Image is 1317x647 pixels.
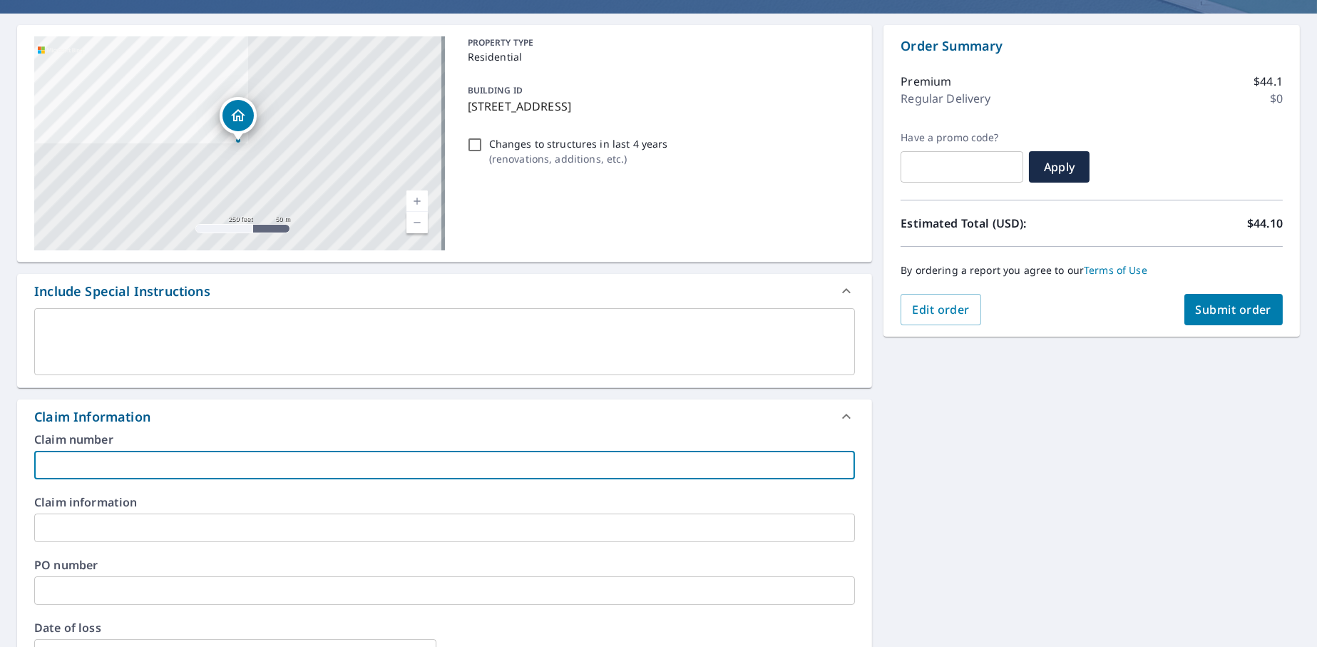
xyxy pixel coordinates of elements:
span: Edit order [912,302,970,317]
p: ( renovations, additions, etc. ) [489,151,668,166]
button: Submit order [1184,294,1283,325]
p: Regular Delivery [901,90,990,107]
p: Order Summary [901,36,1283,56]
button: Edit order [901,294,981,325]
div: Include Special Instructions [34,282,210,301]
p: Estimated Total (USD): [901,215,1092,232]
label: Claim number [34,434,855,445]
a: Current Level 17, Zoom Out [406,212,428,233]
a: Current Level 17, Zoom In [406,190,428,212]
p: $44.1 [1254,73,1283,90]
button: Apply [1029,151,1090,183]
p: $0 [1270,90,1283,107]
label: PO number [34,559,855,571]
p: [STREET_ADDRESS] [468,98,850,115]
div: Claim Information [34,407,150,427]
label: Claim information [34,496,855,508]
div: Dropped pin, building 1, Residential property, 5214 Westgate Dr Amarillo, TX 79106 [220,97,257,141]
div: Include Special Instructions [17,274,872,308]
label: Have a promo code? [901,131,1023,144]
p: Premium [901,73,951,90]
p: By ordering a report you agree to our [901,264,1283,277]
a: Terms of Use [1084,263,1147,277]
p: $44.10 [1247,215,1283,232]
p: PROPERTY TYPE [468,36,850,49]
div: Claim Information [17,399,872,434]
label: Date of loss [34,622,436,633]
p: BUILDING ID [468,84,523,96]
span: Submit order [1196,302,1272,317]
span: Apply [1040,159,1078,175]
p: Changes to structures in last 4 years [489,136,668,151]
p: Residential [468,49,850,64]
